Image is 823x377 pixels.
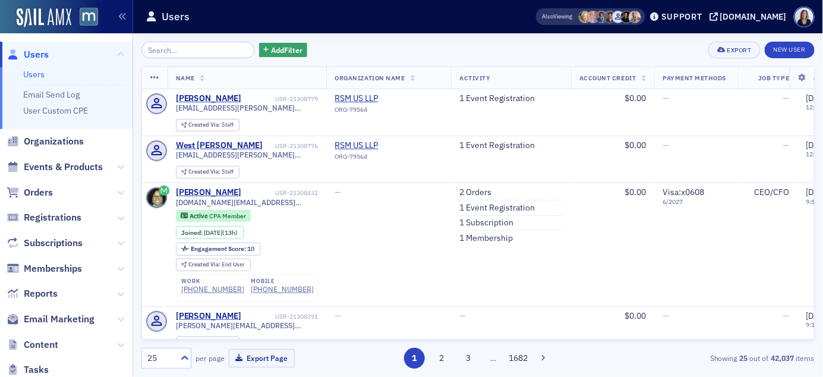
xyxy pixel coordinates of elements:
[663,187,704,197] span: Visa : x0608
[663,140,669,150] span: —
[176,187,242,198] a: [PERSON_NAME]
[783,93,789,103] span: —
[181,229,204,237] span: Joined :
[335,93,443,104] a: RSM US LLP
[24,338,58,351] span: Content
[595,11,608,23] span: Chris Dougherty
[181,278,244,285] div: work
[663,93,669,103] span: —
[24,287,58,300] span: Reports
[176,74,195,82] span: Name
[604,11,616,23] span: Mary Beth Halpern
[204,228,222,237] span: [DATE]
[176,198,319,207] span: [DOMAIN_NAME][EMAIL_ADDRESS][DOMAIN_NAME]
[24,161,103,174] span: Events & Products
[181,285,244,294] div: [PHONE_NUMBER]
[271,45,302,55] span: Add Filter
[758,74,789,82] span: Job Type
[587,11,600,23] span: Dee Sullivan
[598,353,815,363] div: Showing out of items
[663,198,730,206] span: 6 / 2027
[244,95,318,103] div: USR-21308779
[188,169,234,175] div: Staff
[335,74,405,82] span: Organization Name
[7,48,49,61] a: Users
[7,363,49,376] a: Tasks
[147,352,174,365] div: 25
[176,166,239,178] div: Created Via: Staff
[7,186,53,199] a: Orders
[17,8,71,27] img: SailAMX
[188,338,222,346] span: Created Via :
[783,310,789,321] span: —
[188,260,222,268] span: Created Via :
[459,233,513,244] a: 1 Membership
[612,11,625,23] span: Justin Chase
[737,353,750,363] strong: 25
[543,12,573,21] span: Viewing
[80,8,98,26] img: SailAMX
[710,12,791,21] button: [DOMAIN_NAME]
[459,74,490,82] span: Activity
[176,93,242,104] a: [PERSON_NAME]
[625,140,646,150] span: $0.00
[459,93,535,104] a: 1 Event Registration
[251,285,314,294] a: [PHONE_NUMBER]
[204,229,238,237] div: (13h)
[24,313,94,326] span: Email Marketing
[661,11,702,22] div: Support
[195,353,225,363] label: per page
[7,262,82,275] a: Memberships
[176,226,244,239] div: Joined: 2025-09-16 00:00:00
[24,237,83,250] span: Subscriptions
[176,321,319,330] span: [PERSON_NAME][EMAIL_ADDRESS][DOMAIN_NAME]
[459,310,466,321] span: —
[191,246,254,252] div: 10
[625,93,646,103] span: $0.00
[335,106,443,118] div: ORG-79564
[188,168,222,175] span: Created Via :
[7,313,94,326] a: Email Marketing
[24,363,49,376] span: Tasks
[783,140,789,150] span: —
[543,12,554,20] div: Also
[244,189,318,197] div: USR-21308432
[176,311,242,322] a: [PERSON_NAME]
[188,262,245,268] div: End User
[191,244,247,253] span: Engagement Score :
[404,348,425,369] button: 1
[459,140,535,151] a: 1 Event Registration
[176,119,239,131] div: Created Via: Staff
[259,43,308,58] button: AddFilter
[23,105,88,116] a: User Custom CPE
[335,140,443,151] span: RSM US LLP
[335,310,341,321] span: —
[176,140,263,151] a: West [PERSON_NAME]
[335,187,341,197] span: —
[708,42,760,58] button: Export
[7,338,58,351] a: Content
[7,287,58,300] a: Reports
[244,313,318,321] div: USR-21308391
[23,89,80,100] a: Email Send Log
[625,310,646,321] span: $0.00
[176,259,251,271] div: Created Via: End User
[663,74,726,82] span: Payment Methods
[24,262,82,275] span: Memberships
[663,310,669,321] span: —
[7,135,84,148] a: Organizations
[188,122,234,128] div: Staff
[335,153,443,165] div: ORG-79564
[620,11,633,23] span: Lauren McDonough
[629,11,641,23] span: Emily Trott
[458,348,479,369] button: 3
[23,69,45,80] a: Users
[176,243,260,256] div: Engagement Score: 10
[162,10,190,24] h1: Users
[188,121,222,128] span: Created Via :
